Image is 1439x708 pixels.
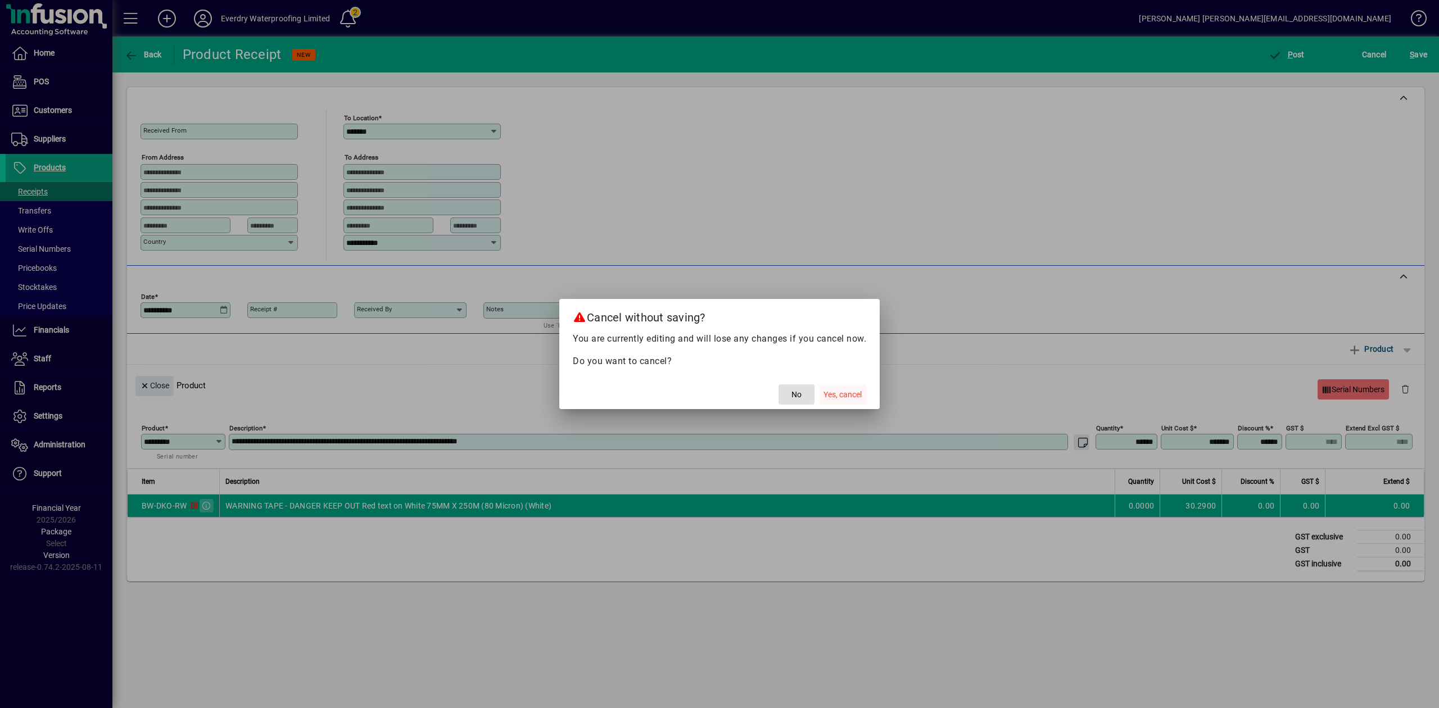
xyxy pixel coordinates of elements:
[559,299,880,332] h2: Cancel without saving?
[819,384,866,405] button: Yes, cancel
[573,355,866,368] p: Do you want to cancel?
[823,389,862,401] span: Yes, cancel
[573,332,866,346] p: You are currently editing and will lose any changes if you cancel now.
[791,389,802,401] span: No
[779,384,814,405] button: No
